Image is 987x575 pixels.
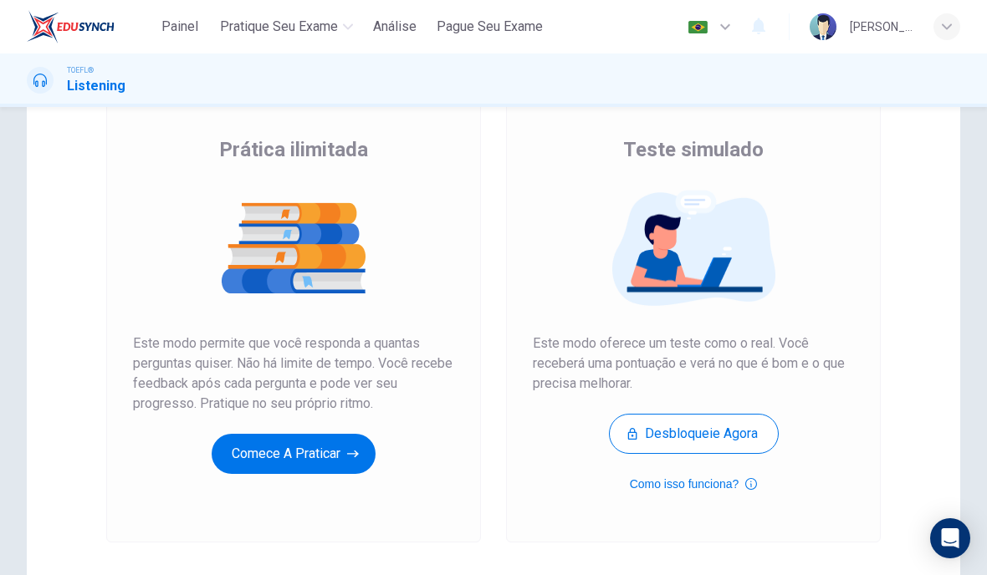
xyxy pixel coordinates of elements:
button: Desbloqueie agora [609,414,779,454]
img: Profile picture [810,13,836,40]
span: Pague Seu Exame [437,17,543,37]
button: Pague Seu Exame [430,12,550,42]
span: TOEFL® [67,64,94,76]
span: Este modo oferece um teste como o real. Você receberá uma pontuação e verá no que é bom e o que p... [533,333,854,394]
a: EduSynch logo [27,10,153,43]
div: Open Intercom Messenger [930,518,970,558]
span: Análise [373,17,417,37]
h1: Listening [67,76,125,96]
span: Teste simulado [623,136,764,163]
span: Este modo permite que você responda a quantas perguntas quiser. Não há limite de tempo. Você rece... [133,333,454,414]
button: Pratique seu exame [213,12,360,42]
div: [PERSON_NAME] [850,17,913,37]
button: Painel [153,12,207,42]
span: Pratique seu exame [220,17,338,37]
img: EduSynch logo [27,10,115,43]
img: pt [688,21,708,33]
button: Análise [366,12,423,42]
span: Painel [161,17,198,37]
span: Prática ilimitada [219,136,368,163]
button: Como isso funciona? [630,474,758,494]
button: Comece a praticar [212,434,376,474]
